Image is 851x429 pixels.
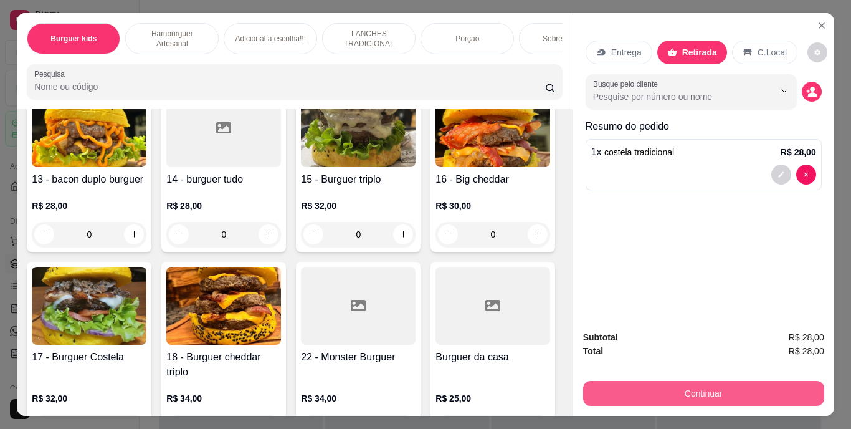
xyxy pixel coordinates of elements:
[166,392,281,405] p: R$ 34,00
[169,224,189,244] button: decrease-product-quantity
[583,381,824,406] button: Continuar
[604,147,674,157] span: costela tradicional
[438,224,458,244] button: decrease-product-quantity
[301,172,416,187] h4: 15 - Burguer triplo
[259,224,278,244] button: increase-product-quantity
[789,330,824,344] span: R$ 28,00
[32,392,146,405] p: R$ 32,00
[435,350,550,365] h4: Burguer da casa
[593,79,662,89] label: Busque pelo cliente
[303,224,323,244] button: decrease-product-quantity
[166,350,281,380] h4: 18 - Burguer cheddar triplo
[34,69,69,79] label: Pesquisa
[34,224,54,244] button: decrease-product-quantity
[32,200,146,212] p: R$ 28,00
[455,34,479,44] p: Porção
[435,89,550,167] img: product-image
[435,392,550,405] p: R$ 25,00
[32,89,146,167] img: product-image
[583,346,603,356] strong: Total
[586,119,822,134] p: Resumo do pedido
[682,46,717,59] p: Retirada
[435,172,550,187] h4: 16 - Big cheddar
[789,344,824,358] span: R$ 28,00
[301,350,416,365] h4: 22 - Monster Burguer
[796,165,816,185] button: decrease-product-quantity
[166,267,281,345] img: product-image
[543,34,589,44] p: Sobremesa !!!
[301,392,416,405] p: R$ 34,00
[166,172,281,187] h4: 14 - burguer tudo
[333,29,405,49] p: LANCHES TRADICIONAL
[32,267,146,345] img: product-image
[136,29,208,49] p: Hambúrguer Artesanal
[593,90,754,103] input: Busque pelo cliente
[774,81,794,101] button: Show suggestions
[807,42,827,62] button: decrease-product-quantity
[781,146,816,158] p: R$ 28,00
[771,165,791,185] button: decrease-product-quantity
[611,46,642,59] p: Entrega
[435,200,550,212] p: R$ 30,00
[301,200,416,212] p: R$ 32,00
[802,82,822,102] button: decrease-product-quantity
[301,89,416,167] img: product-image
[32,350,146,365] h4: 17 - Burguer Costela
[34,80,545,93] input: Pesquisa
[235,34,306,44] p: Adicional a escolha!!!
[528,224,548,244] button: increase-product-quantity
[124,224,144,244] button: increase-product-quantity
[166,200,281,212] p: R$ 28,00
[50,34,97,44] p: Burguer kids
[393,224,413,244] button: increase-product-quantity
[591,145,674,160] p: 1 x
[583,332,618,342] strong: Subtotal
[812,16,832,36] button: Close
[758,46,787,59] p: C.Local
[32,172,146,187] h4: 13 - bacon duplo burguer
